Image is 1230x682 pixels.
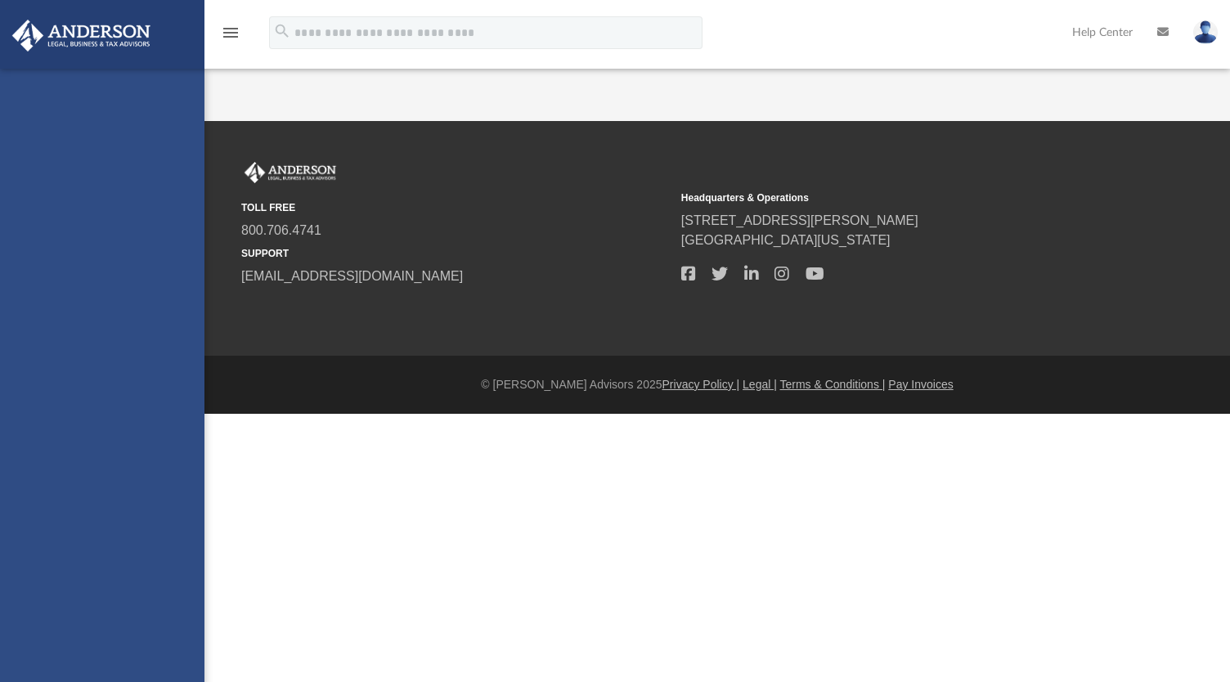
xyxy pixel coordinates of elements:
img: User Pic [1193,20,1218,44]
a: Terms & Conditions | [780,378,886,391]
small: Headquarters & Operations [681,191,1110,205]
a: [EMAIL_ADDRESS][DOMAIN_NAME] [241,269,463,283]
img: Anderson Advisors Platinum Portal [7,20,155,52]
img: Anderson Advisors Platinum Portal [241,162,339,183]
a: Privacy Policy | [662,378,740,391]
small: TOLL FREE [241,200,670,215]
small: SUPPORT [241,246,670,261]
a: [STREET_ADDRESS][PERSON_NAME] [681,213,918,227]
div: © [PERSON_NAME] Advisors 2025 [204,376,1230,393]
a: menu [221,31,240,43]
a: 800.706.4741 [241,223,321,237]
a: Pay Invoices [888,378,953,391]
a: Legal | [743,378,777,391]
a: [GEOGRAPHIC_DATA][US_STATE] [681,233,891,247]
i: menu [221,23,240,43]
i: search [273,22,291,40]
